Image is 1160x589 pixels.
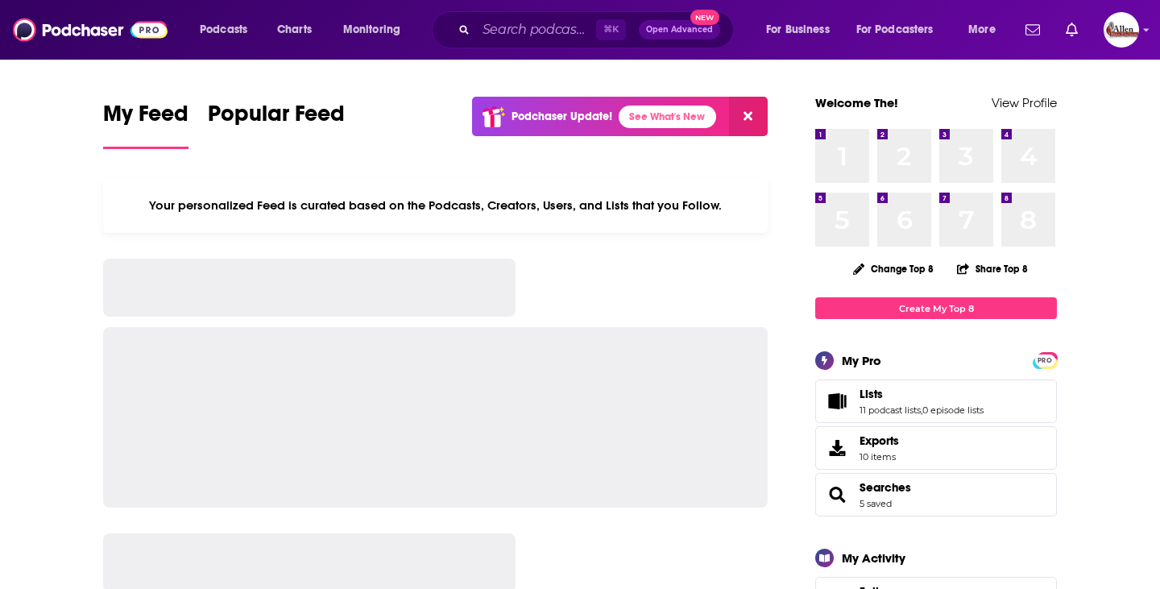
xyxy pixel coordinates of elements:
span: Exports [860,433,899,448]
img: User Profile [1104,12,1139,48]
span: Open Advanced [646,26,713,34]
span: Logged in as AllenMedia [1104,12,1139,48]
button: Share Top 8 [956,253,1029,284]
span: Lists [860,387,883,401]
span: Charts [277,19,312,41]
button: open menu [332,17,421,43]
span: For Podcasters [856,19,934,41]
a: PRO [1035,354,1054,366]
span: Exports [821,437,853,459]
p: Podchaser Update! [512,110,612,123]
div: Search podcasts, credits, & more... [447,11,749,48]
span: Popular Feed [208,100,345,137]
a: 11 podcast lists [860,404,921,416]
span: Lists [815,380,1057,423]
span: Searches [815,473,1057,516]
span: 10 items [860,451,899,462]
a: Searches [821,483,853,506]
button: open menu [188,17,268,43]
span: Monitoring [343,19,400,41]
a: View Profile [992,95,1057,110]
img: Podchaser - Follow, Share and Rate Podcasts [13,15,168,45]
button: Show profile menu [1104,12,1139,48]
span: New [690,10,719,25]
button: Open AdvancedNew [639,20,720,39]
a: Lists [860,387,984,401]
input: Search podcasts, credits, & more... [476,17,596,43]
span: , [921,404,922,416]
div: Your personalized Feed is curated based on the Podcasts, Creators, Users, and Lists that you Follow. [103,178,768,233]
a: Searches [860,480,911,495]
a: Popular Feed [208,100,345,149]
button: open menu [957,17,1016,43]
span: My Feed [103,100,188,137]
a: Welcome The! [815,95,898,110]
a: 0 episode lists [922,404,984,416]
a: Create My Top 8 [815,297,1057,319]
span: Podcasts [200,19,247,41]
div: My Pro [842,353,881,368]
div: My Activity [842,550,905,566]
span: For Business [766,19,830,41]
a: Lists [821,390,853,413]
a: Show notifications dropdown [1059,16,1084,44]
button: Change Top 8 [843,259,943,279]
button: open menu [846,17,957,43]
a: Charts [267,17,321,43]
a: Exports [815,426,1057,470]
a: My Feed [103,100,188,149]
button: open menu [755,17,850,43]
span: More [968,19,996,41]
a: Show notifications dropdown [1019,16,1046,44]
span: ⌘ K [596,19,626,40]
a: 5 saved [860,498,892,509]
a: See What's New [619,106,716,128]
